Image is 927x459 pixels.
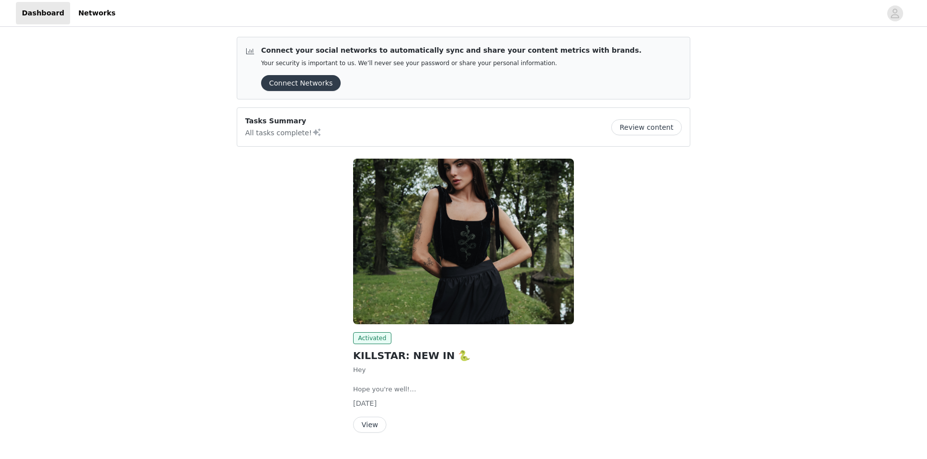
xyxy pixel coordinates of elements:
img: KILLSTAR - EU [353,159,574,324]
a: Dashboard [16,2,70,24]
span: Activated [353,332,391,344]
p: Connect your social networks to automatically sync and share your content metrics with brands. [261,45,642,56]
button: View [353,417,386,433]
p: Tasks Summary [245,116,322,126]
h2: KILLSTAR: NEW IN 🐍 [353,348,574,363]
button: Connect Networks [261,75,341,91]
a: View [353,421,386,429]
a: Networks [72,2,121,24]
p: Hope you're well! [353,384,574,394]
p: Hey [353,365,574,375]
div: avatar [890,5,900,21]
p: Your security is important to us. We’ll never see your password or share your personal information. [261,60,642,67]
span: [DATE] [353,399,376,407]
p: All tasks complete! [245,126,322,138]
button: Review content [611,119,682,135]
